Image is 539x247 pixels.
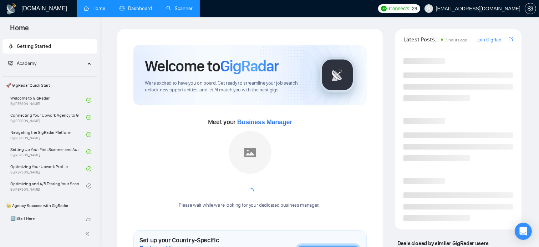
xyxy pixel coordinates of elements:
img: logo [6,3,17,15]
span: Business Manager [237,119,292,126]
a: Setting Up Your First Scanner and Auto-BidderBy[PERSON_NAME] [10,144,86,160]
a: export [509,36,513,43]
span: check-circle [86,166,91,171]
span: 👑 Agency Success with GigRadar [3,198,96,213]
span: Latest Posts from the GigRadar Community [403,35,439,44]
span: 3 hours ago [445,37,467,42]
span: Connects: [389,5,410,12]
a: Optimizing and A/B Testing Your Scanner for Better ResultsBy[PERSON_NAME] [10,178,86,194]
span: Academy [17,60,36,66]
img: upwork-logo.png [381,6,387,11]
span: 🚀 GigRadar Quick Start [3,78,96,92]
h1: Welcome to [145,56,279,76]
div: Open Intercom Messenger [515,223,532,240]
a: dashboardDashboard [120,5,152,11]
a: setting [525,6,536,11]
span: 29 [412,5,417,12]
a: Welcome to GigRadarBy[PERSON_NAME] [10,92,86,108]
a: Optimizing Your Upwork ProfileBy[PERSON_NAME] [10,161,86,177]
span: fund-projection-screen [8,61,13,66]
span: export [509,36,513,42]
a: homeHome [84,5,105,11]
span: Meet your [208,118,292,126]
span: check-circle [86,115,91,120]
span: Getting Started [17,43,51,49]
li: Getting Started [2,39,97,54]
span: check-circle [86,218,91,223]
div: Please wait while we're looking for your dedicated business manager... [174,202,325,209]
span: check-circle [86,132,91,137]
a: searchScanner [166,5,193,11]
span: double-left [85,230,92,237]
a: 1️⃣ Start Here [10,213,86,228]
span: user [426,6,431,11]
span: check-circle [86,183,91,188]
img: placeholder.png [229,131,271,174]
span: check-circle [86,98,91,103]
span: check-circle [86,149,91,154]
span: loading [244,187,256,198]
span: rocket [8,44,13,49]
button: setting [525,3,536,14]
img: gigradar-logo.png [320,57,355,93]
a: Join GigRadar Slack Community [477,36,507,44]
span: We're excited to have you on board. Get ready to streamline your job search, unlock new opportuni... [145,80,308,94]
a: Connecting Your Upwork Agency to GigRadarBy[PERSON_NAME] [10,110,86,125]
span: Home [4,23,35,38]
span: GigRadar [220,56,279,76]
span: Academy [8,60,36,66]
a: Navigating the GigRadar PlatformBy[PERSON_NAME] [10,127,86,142]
